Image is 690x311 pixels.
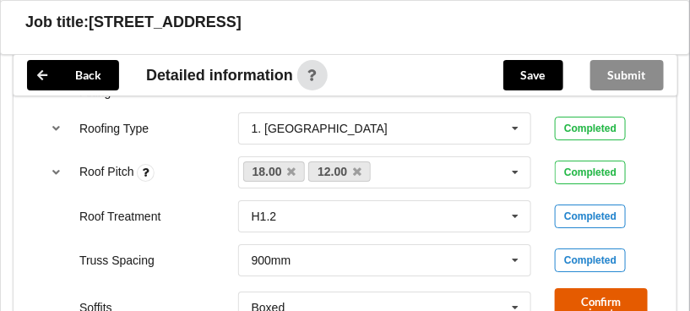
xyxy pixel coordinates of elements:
[252,123,388,134] div: 1. [GEOGRAPHIC_DATA]
[79,210,161,223] label: Roof Treatment
[555,248,626,272] div: Completed
[555,117,626,140] div: Completed
[89,13,242,32] h3: [STREET_ADDRESS]
[40,157,73,188] button: reference-toggle
[308,161,371,182] a: 12.00
[555,205,626,228] div: Completed
[40,113,73,144] button: reference-toggle
[25,13,89,32] h3: Job title:
[79,165,137,178] label: Roof Pitch
[79,122,149,135] label: Roofing Type
[503,60,563,90] button: Save
[146,68,293,83] span: Detailed information
[252,210,277,222] div: H1.2
[79,254,155,267] label: Truss Spacing
[555,161,626,184] div: Completed
[27,60,119,90] button: Back
[243,161,306,182] a: 18.00
[252,254,291,266] div: 900mm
